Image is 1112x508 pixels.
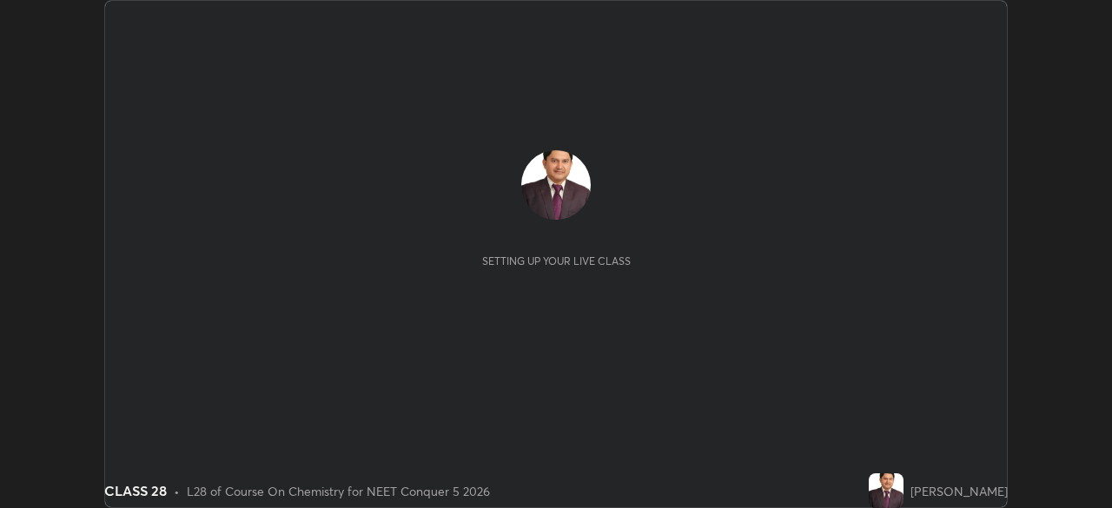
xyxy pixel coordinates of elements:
div: [PERSON_NAME] [910,482,1008,500]
img: 682439f971974016be8beade0d312caf.jpg [869,473,903,508]
div: • [174,482,180,500]
img: 682439f971974016be8beade0d312caf.jpg [521,150,591,220]
div: Setting up your live class [482,254,631,267]
div: CLASS 28 [104,480,167,501]
div: L28 of Course On Chemistry for NEET Conquer 5 2026 [187,482,490,500]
